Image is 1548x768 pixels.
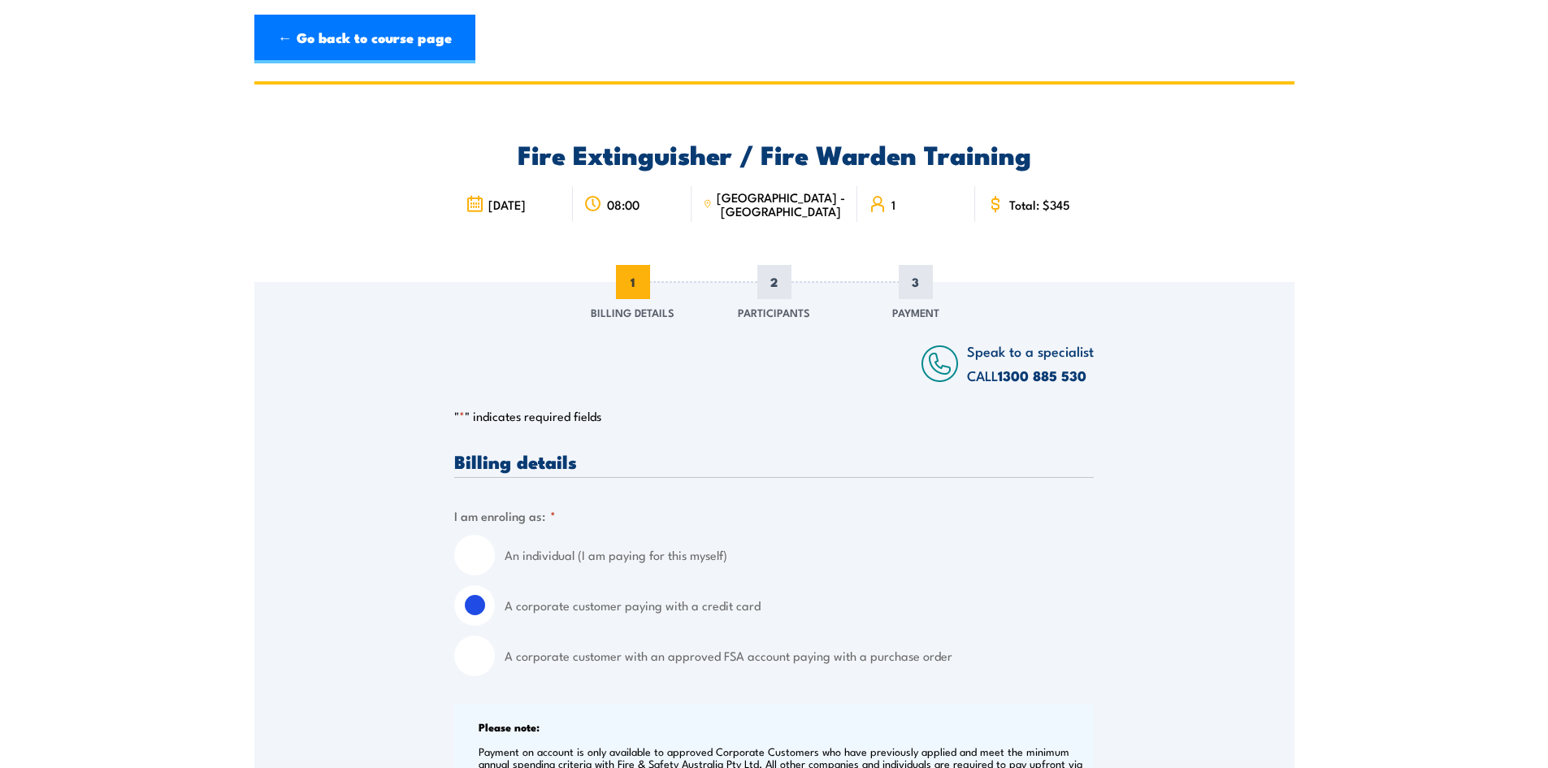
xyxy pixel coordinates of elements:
[757,265,791,299] span: 2
[591,304,674,320] span: Billing Details
[479,718,540,735] b: Please note:
[454,452,1094,471] h3: Billing details
[488,197,526,211] span: [DATE]
[454,506,556,525] legend: I am enroling as:
[738,304,810,320] span: Participants
[254,15,475,63] a: ← Go back to course page
[616,265,650,299] span: 1
[717,190,846,218] span: [GEOGRAPHIC_DATA] - [GEOGRAPHIC_DATA]
[454,408,1094,424] p: " " indicates required fields
[607,197,640,211] span: 08:00
[505,535,1094,575] label: An individual (I am paying for this myself)
[1009,197,1070,211] span: Total: $345
[998,365,1086,386] a: 1300 885 530
[505,636,1094,676] label: A corporate customer with an approved FSA account paying with a purchase order
[891,197,895,211] span: 1
[454,142,1094,165] h2: Fire Extinguisher / Fire Warden Training
[505,585,1094,626] label: A corporate customer paying with a credit card
[967,341,1094,385] span: Speak to a specialist CALL
[899,265,933,299] span: 3
[892,304,939,320] span: Payment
